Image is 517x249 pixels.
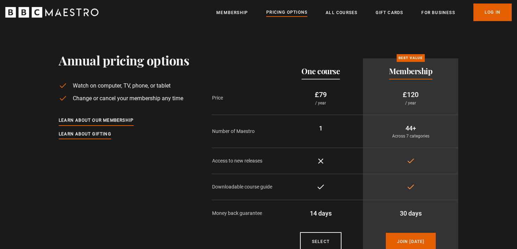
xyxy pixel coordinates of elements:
[389,67,432,75] h2: Membership
[59,94,189,103] li: Change or cancel your membership any time
[376,9,403,16] a: Gift Cards
[216,4,512,21] nav: Primary
[216,9,248,16] a: Membership
[421,9,455,16] a: For business
[59,117,134,124] a: Learn about our membership
[212,128,278,135] p: Number of Maestro
[473,4,512,21] a: Log In
[212,210,278,217] p: Money back guarantee
[284,209,358,218] p: 14 days
[284,123,358,133] p: 1
[369,123,453,133] p: 44+
[369,100,453,106] p: / year
[212,183,278,191] p: Downloadable course guide
[369,209,453,218] p: 30 days
[396,54,425,62] p: Best value
[212,94,278,102] p: Price
[301,67,340,75] h2: One course
[284,100,358,106] p: / year
[5,7,98,18] svg: BBC Maestro
[284,89,358,100] p: £79
[326,9,357,16] a: All Courses
[369,133,453,139] p: Across 7 categories
[212,157,278,165] p: Access to new releases
[369,89,453,100] p: £120
[266,9,307,17] a: Pricing Options
[59,53,189,68] h1: Annual pricing options
[59,130,111,138] a: Learn about gifting
[59,82,189,90] li: Watch on computer, TV, phone, or tablet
